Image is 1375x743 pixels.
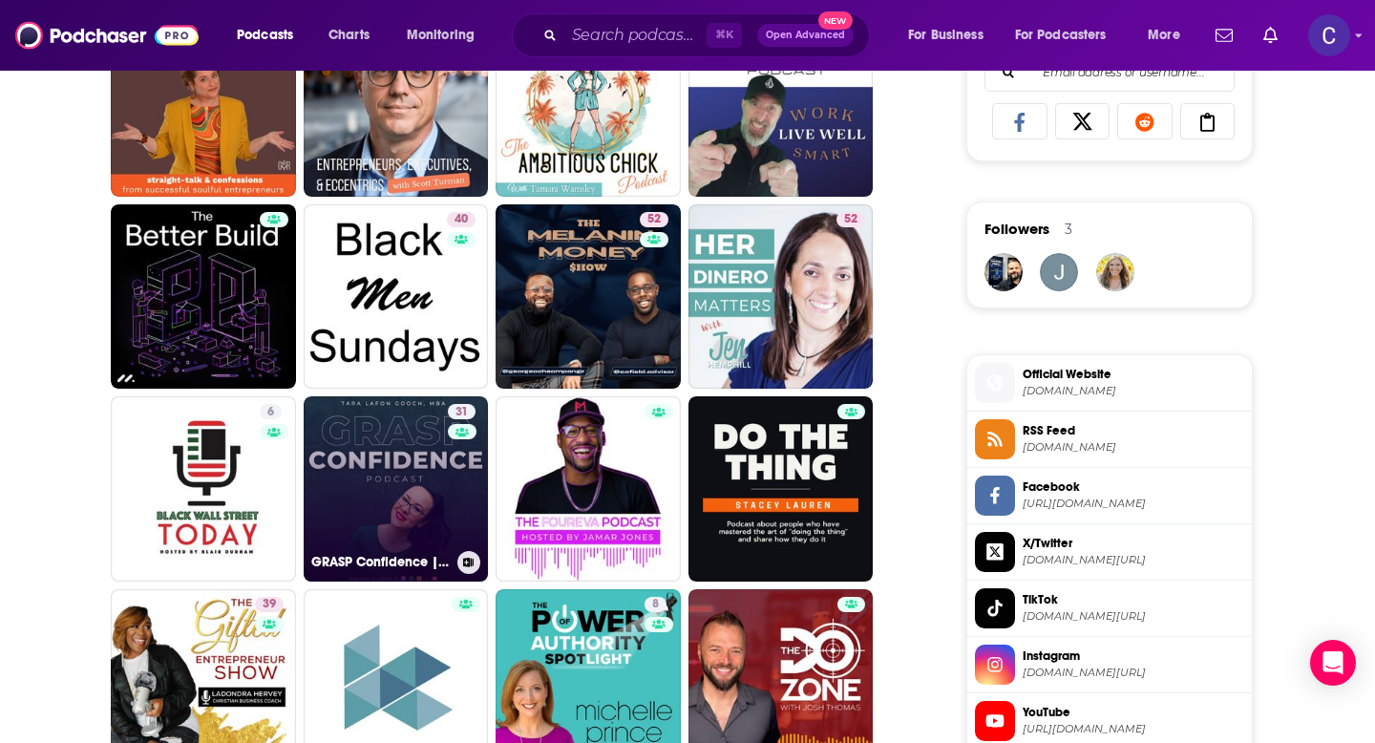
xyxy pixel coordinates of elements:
[1023,497,1244,511] span: https://www.facebook.com/ThriveLouD
[984,220,1049,238] span: Followers
[1023,647,1244,665] span: Instagram
[111,396,296,582] a: 6
[447,212,476,227] a: 40
[564,20,707,51] input: Search podcasts, credits, & more...
[766,31,845,40] span: Open Advanced
[1003,20,1134,51] button: open menu
[1023,366,1244,383] span: Official Website
[255,597,284,612] a: 39
[895,20,1007,51] button: open menu
[496,11,681,197] a: 36
[1001,54,1218,91] input: Email address or username...
[688,11,874,197] a: 6
[1096,253,1134,291] img: positivekristen
[1023,535,1244,552] span: X/Twitter
[267,403,274,422] span: 6
[1180,103,1236,139] a: Copy Link
[1023,722,1244,736] span: https://www.youtube.com/@ThriveLouD
[1134,20,1204,51] button: open menu
[1023,704,1244,721] span: YouTube
[407,22,475,49] span: Monitoring
[818,11,853,30] span: New
[223,20,318,51] button: open menu
[908,22,984,49] span: For Business
[455,403,468,422] span: 31
[237,22,293,49] span: Podcasts
[975,476,1244,516] a: Facebook[URL][DOMAIN_NAME]
[1023,591,1244,608] span: TikTok
[975,419,1244,459] a: RSS Feed[DOMAIN_NAME]
[844,210,857,229] span: 52
[1023,422,1244,439] span: RSS Feed
[707,23,742,48] span: ⌘ K
[975,588,1244,628] a: TikTok[DOMAIN_NAME][URL]
[316,20,381,51] a: Charts
[984,253,1023,291] img: caseystubbs
[15,17,199,53] img: Podchaser - Follow, Share and Rate Podcasts
[1308,14,1350,56] img: User Profile
[1023,553,1244,567] span: twitter.com/ThriveLouD
[640,212,668,227] a: 52
[311,554,450,570] h3: GRASP Confidence | Personal Growth for Leaders and High Performers
[1117,103,1173,139] a: Share on Reddit
[992,103,1047,139] a: Share on Facebook
[984,53,1235,92] div: Search followers
[1308,14,1350,56] button: Show profile menu
[757,24,854,47] button: Open AdvancedNew
[1040,253,1078,291] img: john.bowens.36
[1023,440,1244,455] span: anchor.fm
[1208,19,1240,52] a: Show notifications dropdown
[455,210,468,229] span: 40
[496,204,681,390] a: 52
[975,363,1244,403] a: Official Website[DOMAIN_NAME]
[448,404,476,419] a: 31
[1023,666,1244,680] span: instagram.com/channel/UCzsd6WOzg2JHEejlF3F-Pgg/featured
[652,595,659,614] span: 8
[304,396,489,582] a: 31GRASP Confidence | Personal Growth for Leaders and High Performers
[1023,609,1244,624] span: tiktok.com/@thriveloud
[1256,19,1285,52] a: Show notifications dropdown
[836,212,865,227] a: 52
[328,22,370,49] span: Charts
[260,404,282,419] a: 6
[1310,640,1356,686] div: Open Intercom Messenger
[975,645,1244,685] a: Instagram[DOMAIN_NAME][URL]
[1023,384,1244,398] span: thriveloud.com
[1148,22,1180,49] span: More
[304,204,489,390] a: 40
[975,701,1244,741] a: YouTube[URL][DOMAIN_NAME]
[1308,14,1350,56] span: Logged in as publicityxxtina
[647,210,661,229] span: 52
[393,20,499,51] button: open menu
[688,204,874,390] a: 52
[1065,221,1072,238] div: 3
[1055,103,1111,139] a: Share on X/Twitter
[530,13,888,57] div: Search podcasts, credits, & more...
[263,595,276,614] span: 39
[1023,478,1244,496] span: Facebook
[975,532,1244,572] a: X/Twitter[DOMAIN_NAME][URL]
[645,597,666,612] a: 8
[1015,22,1107,49] span: For Podcasters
